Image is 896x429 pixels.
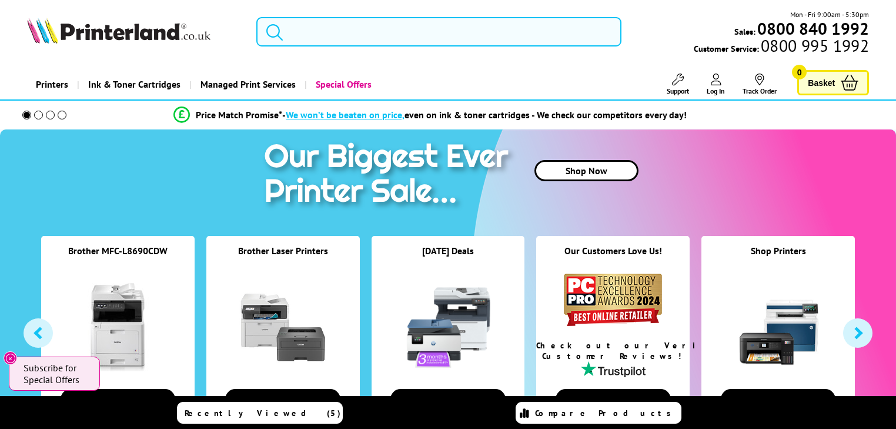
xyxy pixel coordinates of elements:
[721,389,836,410] button: View
[556,389,671,410] button: Read Reviews
[757,18,869,39] b: 0800 840 1992
[734,26,755,37] span: Sales:
[516,402,681,424] a: Compare Products
[61,389,176,410] button: View
[286,109,404,121] span: We won’t be beaten on price,
[808,75,835,91] span: Basket
[534,160,638,181] a: Shop Now
[189,69,305,99] a: Managed Print Services
[707,87,725,95] span: Log In
[177,402,343,424] a: Recently Viewed (5)
[88,69,180,99] span: Ink & Toner Cartridges
[27,69,77,99] a: Printers
[667,87,689,95] span: Support
[792,65,807,79] span: 0
[536,340,690,361] div: Check out our Verified Customer Reviews!
[701,245,855,271] div: Shop Printers
[305,69,380,99] a: Special Offers
[743,74,777,95] a: Track Order
[225,389,340,410] button: View
[68,245,168,257] a: Brother MFC-L8690CDW
[185,408,341,418] span: Recently Viewed (5)
[372,245,525,271] div: [DATE] Deals
[755,23,869,34] a: 0800 840 1992
[4,351,17,365] button: Close
[390,389,506,410] button: View
[238,245,328,257] a: Brother Laser Printers
[6,105,855,125] li: modal_Promise
[77,69,189,99] a: Ink & Toner Cartridges
[282,109,687,121] div: - even on ink & toner cartridges - We check our competitors every day!
[759,40,869,51] span: 0800 995 1992
[258,129,520,222] img: printer sale
[27,18,242,46] a: Printerland Logo
[27,18,210,44] img: Printerland Logo
[797,70,869,95] a: Basket 0
[694,40,869,54] span: Customer Service:
[790,9,869,20] span: Mon - Fri 9:00am - 5:30pm
[536,245,690,271] div: Our Customers Love Us!
[667,74,689,95] a: Support
[24,362,88,385] span: Subscribe for Special Offers
[707,74,725,95] a: Log In
[535,408,677,418] span: Compare Products
[196,109,282,121] span: Price Match Promise*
